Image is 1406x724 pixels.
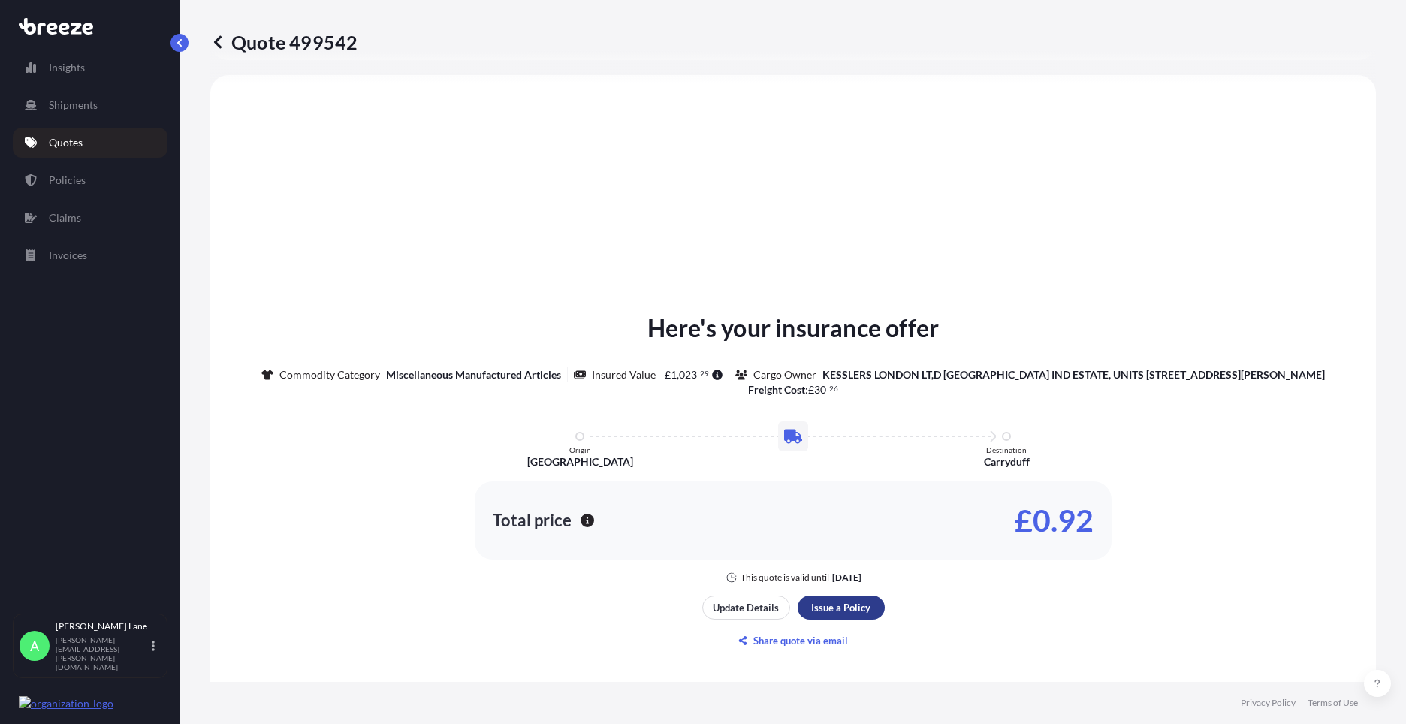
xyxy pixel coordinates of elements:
[386,367,561,382] p: Miscellaneous Manufactured Articles
[814,385,826,395] span: 30
[210,30,358,54] p: Quote 499542
[748,383,805,396] b: Freight Cost
[1015,508,1094,532] p: £0.92
[698,371,699,376] span: .
[647,310,939,346] p: Here's your insurance offer
[49,210,81,225] p: Claims
[56,620,149,632] p: [PERSON_NAME] Lane
[13,165,167,195] a: Policies
[13,90,167,120] a: Shipments
[798,596,885,620] button: Issue a Policy
[13,53,167,83] a: Insights
[1241,697,1296,709] a: Privacy Policy
[808,385,814,395] span: £
[822,367,1325,382] p: KESSLERS LONDON LT,D [GEOGRAPHIC_DATA] IND ESTATE, UNITS [STREET_ADDRESS][PERSON_NAME]
[493,513,572,528] p: Total price
[986,445,1027,454] p: Destination
[49,248,87,263] p: Invoices
[671,370,677,380] span: 1
[13,240,167,270] a: Invoices
[700,371,709,376] span: 29
[30,638,39,653] span: A
[527,454,633,469] p: [GEOGRAPHIC_DATA]
[829,386,838,391] span: 26
[279,367,380,382] p: Commodity Category
[753,633,848,648] p: Share quote via email
[592,367,656,382] p: Insured Value
[753,367,816,382] p: Cargo Owner
[741,572,829,584] p: This quote is valid until
[49,60,85,75] p: Insights
[827,386,828,391] span: .
[748,382,838,397] p: :
[13,128,167,158] a: Quotes
[569,445,591,454] p: Origin
[19,696,113,711] img: organization-logo
[702,629,885,653] button: Share quote via email
[702,596,790,620] button: Update Details
[713,600,779,615] p: Update Details
[13,203,167,233] a: Claims
[49,173,86,188] p: Policies
[984,454,1030,469] p: Carryduff
[665,370,671,380] span: £
[811,600,870,615] p: Issue a Policy
[49,98,98,113] p: Shipments
[49,135,83,150] p: Quotes
[1308,697,1358,709] a: Terms of Use
[832,572,861,584] p: [DATE]
[56,635,149,671] p: [PERSON_NAME][EMAIL_ADDRESS][PERSON_NAME][DOMAIN_NAME]
[679,370,697,380] span: 023
[677,370,679,380] span: ,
